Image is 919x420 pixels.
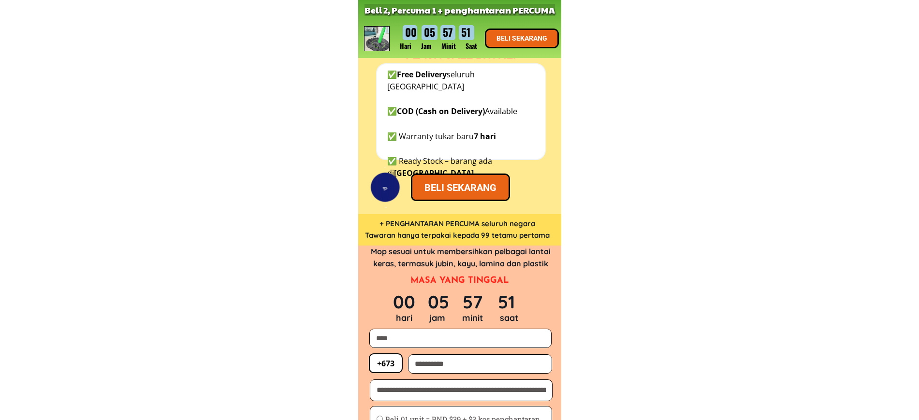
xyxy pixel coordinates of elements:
[387,156,492,179] span: ✅ Ready Stock – barang ada di
[387,69,397,80] span: ✅
[402,274,517,288] h3: MASA YANG TINGGAL
[486,30,558,47] p: BELI SEKARANG
[365,4,555,16] span: Beli 2, Percuma 1 + penghantaran PERCUMA
[393,41,485,51] div: Hari Jam Minit Saat
[387,106,517,141] span: Available ✅ Warranty tukar baru
[387,69,540,180] div: Free Delivery COD (Cash on Delivery) 7 hari [GEOGRAPHIC_DATA]
[412,175,509,200] p: BELI SEKARANG
[371,358,400,370] h3: +673
[369,246,553,270] h3: Mop sesuai untuk membersihkan pelbagai lantai keras, termasuk jubin, kayu, lamina dan plastik
[396,311,535,325] h3: hari jam minit saat
[350,218,565,241] h3: + PENGHANTARAN PERCUMA seluruh negara Tawaran hanya terpakai kepada 99 tetamu pertama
